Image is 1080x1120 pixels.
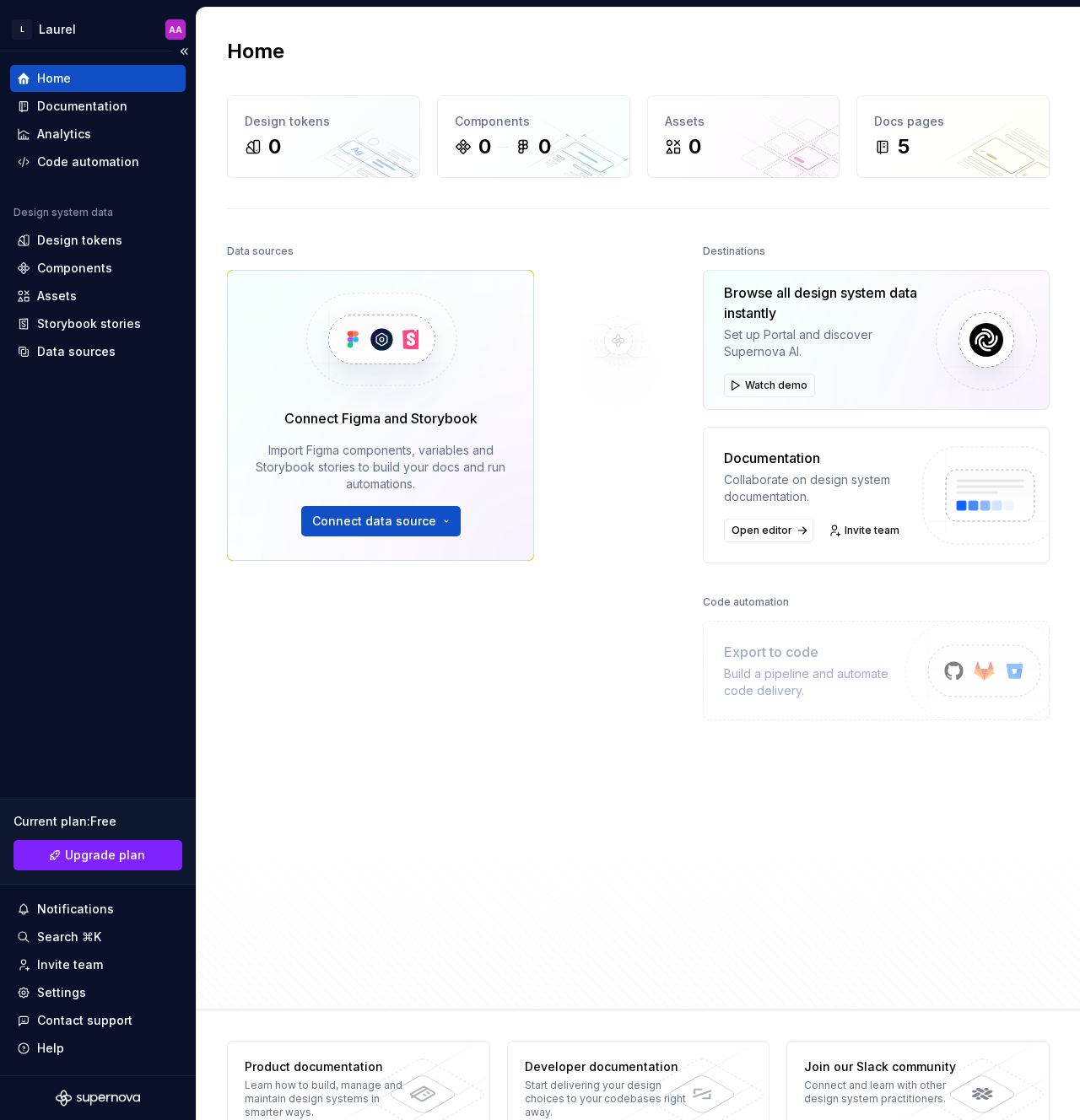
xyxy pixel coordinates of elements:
[724,665,907,699] div: Build a pipeline and automate code delivery.
[724,448,907,468] div: Documentation
[12,19,32,40] div: L
[65,847,145,864] span: Upgrade plan
[37,260,112,277] div: Components
[10,283,186,310] a: Assets
[525,1058,687,1075] div: Developer documentation
[37,929,101,945] div: Search ⌘K
[10,896,186,923] button: Notifications
[227,240,294,263] div: Data sources
[10,338,186,365] a: Data sources
[823,519,907,542] a: Invite team
[169,23,182,36] div: AA
[39,21,76,38] div: Laurel
[525,1079,687,1119] div: Start delivering your design choices to your codebases right away.
[172,40,196,63] button: Collapse sidebar
[37,315,141,332] div: Storybook stories
[10,148,186,175] a: Code automation
[37,232,122,249] div: Design tokens
[227,38,284,65] h2: Home
[312,513,436,530] span: Connect data source
[724,471,907,505] div: Collaborate on design system documentation.
[37,1040,64,1057] div: Help
[647,95,840,178] a: Assets0
[10,310,186,337] a: Storybook stories
[10,1007,186,1034] button: Contact support
[10,951,186,978] a: Invite team
[10,93,186,120] a: Documentation
[10,979,186,1006] a: Settings
[10,923,186,950] button: Search ⌘K
[732,524,792,537] span: Open editor
[284,408,478,428] div: Connect Figma and Storybook
[13,206,113,219] div: Design system data
[10,1035,186,1062] button: Help
[898,133,910,160] div: 5
[251,442,510,493] div: Import Figma components, variables and Storybook stories to build your docs and run automations.
[37,901,114,918] div: Notifications
[13,840,182,870] a: Upgrade plan
[724,326,922,360] div: Set up Portal and discover Supernova AI.
[724,519,813,542] a: Open editor
[56,1090,140,1107] svg: Supernova Logo
[245,1079,407,1119] div: Learn how to build, manage and maintain design systems in smarter ways.
[437,95,630,178] a: Components00
[37,984,86,1001] div: Settings
[688,133,701,160] div: 0
[37,153,139,170] div: Code automation
[804,1079,966,1106] div: Connect and learn with other design system practitioners.
[227,95,420,178] a: Design tokens0
[10,255,186,282] a: Components
[845,524,899,537] span: Invite team
[37,126,91,143] div: Analytics
[856,95,1050,178] a: Docs pages5
[665,113,823,130] div: Assets
[245,113,402,130] div: Design tokens
[455,113,613,130] div: Components
[37,956,103,973] div: Invite team
[301,506,461,536] button: Connect data source
[804,1058,966,1075] div: Join our Slack community
[10,121,186,148] a: Analytics
[10,227,186,254] a: Design tokens
[3,11,192,47] button: LLaurelAA
[724,283,922,323] div: Browse all design system data instantly
[245,1058,407,1075] div: Product documentation
[37,70,71,87] div: Home
[10,65,186,92] a: Home
[745,379,807,392] span: Watch demo
[268,133,281,160] div: 0
[874,113,1032,130] div: Docs pages
[724,642,907,662] div: Export to code
[703,590,789,614] div: Code automation
[37,98,127,115] div: Documentation
[37,288,77,304] div: Assets
[703,240,765,263] div: Destinations
[13,813,182,830] div: Current plan : Free
[724,374,815,397] button: Watch demo
[37,1012,132,1029] div: Contact support
[538,133,551,160] div: 0
[478,133,491,160] div: 0
[37,343,116,360] div: Data sources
